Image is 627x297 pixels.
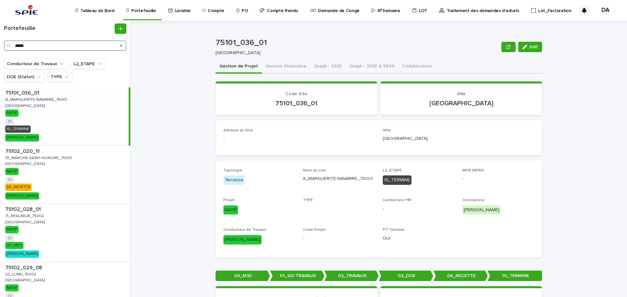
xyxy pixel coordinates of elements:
[5,205,42,213] p: 75102_028_01
[303,235,375,242] p: -
[388,99,534,107] p: [GEOGRAPHIC_DATA]
[5,271,38,277] p: 23_LUNE_75002
[379,271,433,281] p: 03_DOE
[5,263,43,271] p: 75102_029_08
[223,128,253,132] span: Adresse du Site
[216,50,496,56] p: [GEOGRAPHIC_DATA]
[518,42,542,52] button: Edit
[488,271,542,281] p: 10_TERMINE
[5,168,19,175] div: NATIF
[462,169,484,172] span: MOE INFRA
[4,40,126,51] input: Search
[13,4,40,17] img: svstPd6MQfCT1uX1QGkG
[223,205,238,215] div: NATIF
[48,72,73,82] button: TYPE
[223,135,375,142] p: -
[262,60,310,74] button: Gestion Financière
[71,59,105,69] button: L2_ETAPE
[8,178,12,182] a: DI
[600,5,611,16] div: DA
[223,228,266,232] span: Conducteur de Travaux
[462,198,485,202] span: Concepteur
[5,126,31,133] div: 10_TERMINE
[383,135,534,142] p: [GEOGRAPHIC_DATA]
[5,284,19,291] div: NATIF
[303,175,375,182] p: 8_MARGUERITE-NAVARRE_75001
[5,155,73,160] p: 19_MARCHE-SAINT-HONORE_75001
[303,228,326,232] span: Code Projet
[4,72,45,82] button: DOE (Statut)
[310,60,346,74] button: Graph - 3325
[8,236,12,241] a: DI
[5,96,68,102] p: 8_MARGUERITE-NAVARRE_75001
[5,147,41,155] p: 75102_020_11
[5,219,46,225] p: [GEOGRAPHIC_DATA]
[383,175,411,185] div: 10_TERMINE
[5,110,19,117] div: NATIF
[462,205,501,215] div: [PERSON_NAME]
[303,169,326,172] span: Nom du site
[383,198,411,202] span: Conducteur FM
[383,205,455,212] p: -
[4,59,68,69] button: Conducteur de Travaux
[223,175,245,185] div: Terrasse
[5,89,40,96] p: 75101_036_01
[303,198,313,202] span: TYPE
[530,45,538,49] span: Edit
[8,119,12,124] a: DI
[5,102,46,108] p: [GEOGRAPHIC_DATA]
[223,235,262,245] div: [PERSON_NAME]
[223,169,242,172] span: Typologie
[223,99,369,107] p: 75101_036_01
[5,226,19,233] div: NATIF
[285,92,307,96] span: Code Site
[5,242,24,249] div: 00_M3C
[398,60,436,74] button: Collaborateur
[433,271,488,281] p: 04_RECETTE
[346,60,398,74] button: Graph - 3328 & 5899
[383,228,405,232] span: PT-Termine
[5,160,46,166] p: [GEOGRAPHIC_DATA]
[5,213,45,218] p: 71_REAUMUR_75002
[216,60,262,74] button: Gestion de Projet
[383,128,391,132] span: Ville
[5,192,39,200] div: [PERSON_NAME]
[457,92,466,96] span: Ville
[383,235,455,242] p: OUI
[324,271,379,281] p: 02_TRAVAUX
[216,38,499,48] p: 75101_036_01
[5,184,32,191] div: 04_RECETTE
[383,169,402,172] span: L2_ETAPE
[270,271,325,281] p: 01_GO TRAVAUX
[5,277,46,283] p: [GEOGRAPHIC_DATA]
[223,198,235,202] span: Projet
[216,271,270,281] p: 00_M3C
[5,134,39,141] div: [PERSON_NAME]
[5,250,39,258] div: [PERSON_NAME]
[4,25,113,32] h1: Portefeuille
[462,175,534,182] p: -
